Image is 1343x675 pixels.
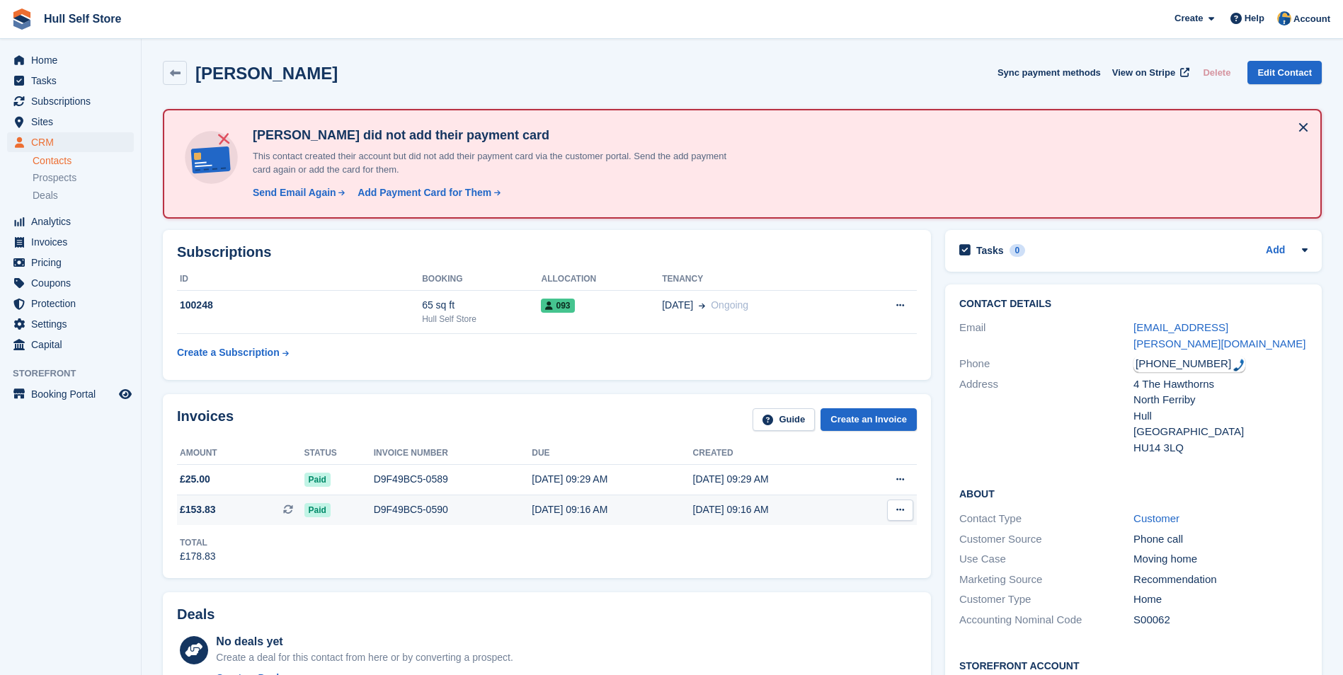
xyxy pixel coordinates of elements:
[352,185,502,200] a: Add Payment Card for Them
[31,273,116,293] span: Coupons
[177,408,234,432] h2: Invoices
[7,132,134,152] a: menu
[1010,244,1026,257] div: 0
[177,340,289,366] a: Create a Subscription
[7,294,134,313] a: menu
[753,408,815,432] a: Guide
[711,299,748,311] span: Ongoing
[117,386,134,403] a: Preview store
[7,212,134,231] a: menu
[177,244,917,260] h2: Subscriptions
[7,112,134,132] a: menu
[33,189,58,202] span: Deals
[959,376,1133,456] div: Address
[1133,572,1308,588] div: Recommendation
[1133,392,1308,408] div: North Ferriby
[13,367,141,381] span: Storefront
[33,154,134,168] a: Contacts
[31,212,116,231] span: Analytics
[959,486,1308,500] h2: About
[31,384,116,404] span: Booking Portal
[7,50,134,70] a: menu
[7,91,134,111] a: menu
[177,298,422,313] div: 100248
[1247,61,1322,84] a: Edit Contact
[693,442,854,465] th: Created
[1245,11,1264,25] span: Help
[422,298,541,313] div: 65 sq ft
[31,253,116,272] span: Pricing
[959,572,1133,588] div: Marketing Source
[1133,408,1308,425] div: Hull
[1233,359,1245,371] img: hfpfyWBK5wQHBAGPgDf9c6qAYOxxMAAAAASUVORK5CYII=
[662,268,852,291] th: Tenancy
[959,658,1308,672] h2: Storefront Account
[959,320,1133,352] div: Email
[1133,376,1308,393] div: 4 The Hawthorns
[374,442,532,465] th: Invoice number
[959,612,1133,628] div: Accounting Nominal Code
[253,185,336,200] div: Send Email Again
[959,592,1133,608] div: Customer Type
[821,408,917,432] a: Create an Invoice
[7,314,134,334] a: menu
[31,294,116,313] span: Protection
[177,345,280,360] div: Create a Subscription
[177,442,304,465] th: Amount
[959,356,1133,372] div: Phone
[247,149,743,177] p: This contact created their account but did not add their payment card via the customer portal. Se...
[532,502,692,517] div: [DATE] 09:16 AM
[181,127,241,187] img: no-card-linked-e7822e413c904bf8b177c4d89f31251c4716f9871600ec3ca5bfc59e148c83f4.svg
[38,7,127,30] a: Hull Self Store
[374,502,532,517] div: D9F49BC5-0590
[1133,531,1308,548] div: Phone call
[180,536,216,549] div: Total
[31,112,116,132] span: Sites
[662,298,693,313] span: [DATE]
[693,502,854,517] div: [DATE] 09:16 AM
[7,71,134,91] a: menu
[7,384,134,404] a: menu
[31,91,116,111] span: Subscriptions
[541,268,662,291] th: Allocation
[422,268,541,291] th: Booking
[959,299,1308,310] h2: Contact Details
[1107,61,1192,84] a: View on Stripe
[180,549,216,564] div: £178.83
[959,551,1133,567] div: Use Case
[532,442,692,465] th: Due
[693,472,854,487] div: [DATE] 09:29 AM
[247,127,743,144] h4: [PERSON_NAME] did not add their payment card
[304,442,374,465] th: Status
[304,503,331,517] span: Paid
[1133,592,1308,608] div: Home
[976,244,1004,257] h2: Tasks
[33,188,134,203] a: Deals
[304,473,331,487] span: Paid
[180,472,210,487] span: £25.00
[1133,356,1245,372] div: Call: +447850231741
[31,232,116,252] span: Invoices
[1133,551,1308,567] div: Moving home
[1133,612,1308,628] div: S00062
[1133,321,1305,350] a: [EMAIL_ADDRESS][PERSON_NAME][DOMAIN_NAME]
[541,299,574,313] span: 093
[216,633,513,650] div: No deals yet
[1133,512,1179,524] a: Customer
[31,50,116,70] span: Home
[532,472,692,487] div: [DATE] 09:29 AM
[177,268,422,291] th: ID
[1112,66,1175,80] span: View on Stripe
[1133,440,1308,456] div: HU14 3LQ
[7,335,134,354] a: menu
[358,185,491,200] div: Add Payment Card for Them
[33,171,76,185] span: Prospects
[1277,11,1291,25] img: Hull Self Store
[422,313,541,325] div: Hull Self Store
[1266,243,1285,259] a: Add
[180,502,216,517] span: £153.83
[177,606,215,623] h2: Deals
[195,64,338,83] h2: [PERSON_NAME]
[1175,11,1203,25] span: Create
[31,132,116,152] span: CRM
